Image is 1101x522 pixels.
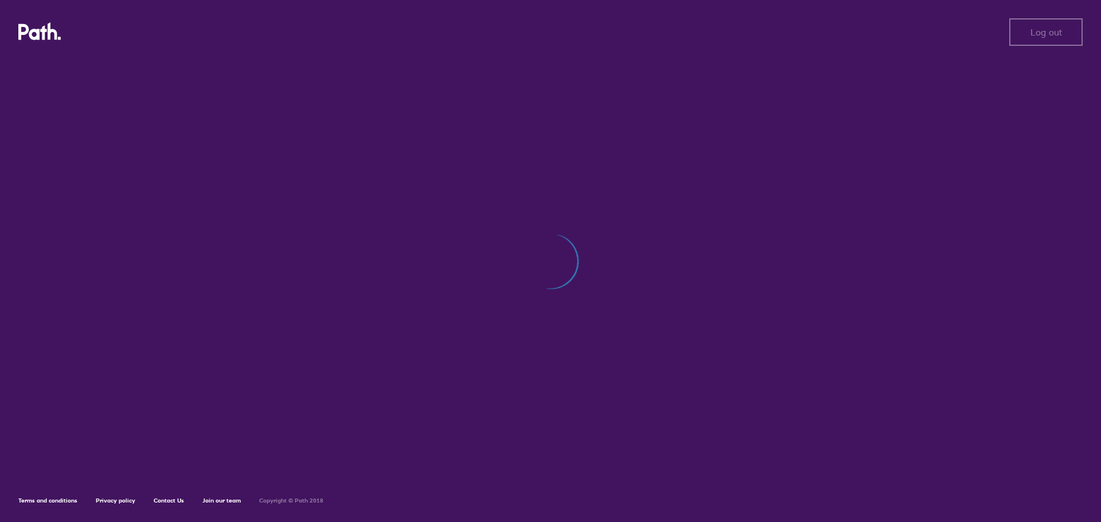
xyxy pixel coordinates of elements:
[259,497,323,504] h6: Copyright © Path 2018
[96,497,135,504] a: Privacy policy
[18,497,77,504] a: Terms and conditions
[154,497,184,504] a: Contact Us
[1030,27,1062,37] span: Log out
[202,497,241,504] a: Join our team
[1009,18,1083,46] button: Log out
